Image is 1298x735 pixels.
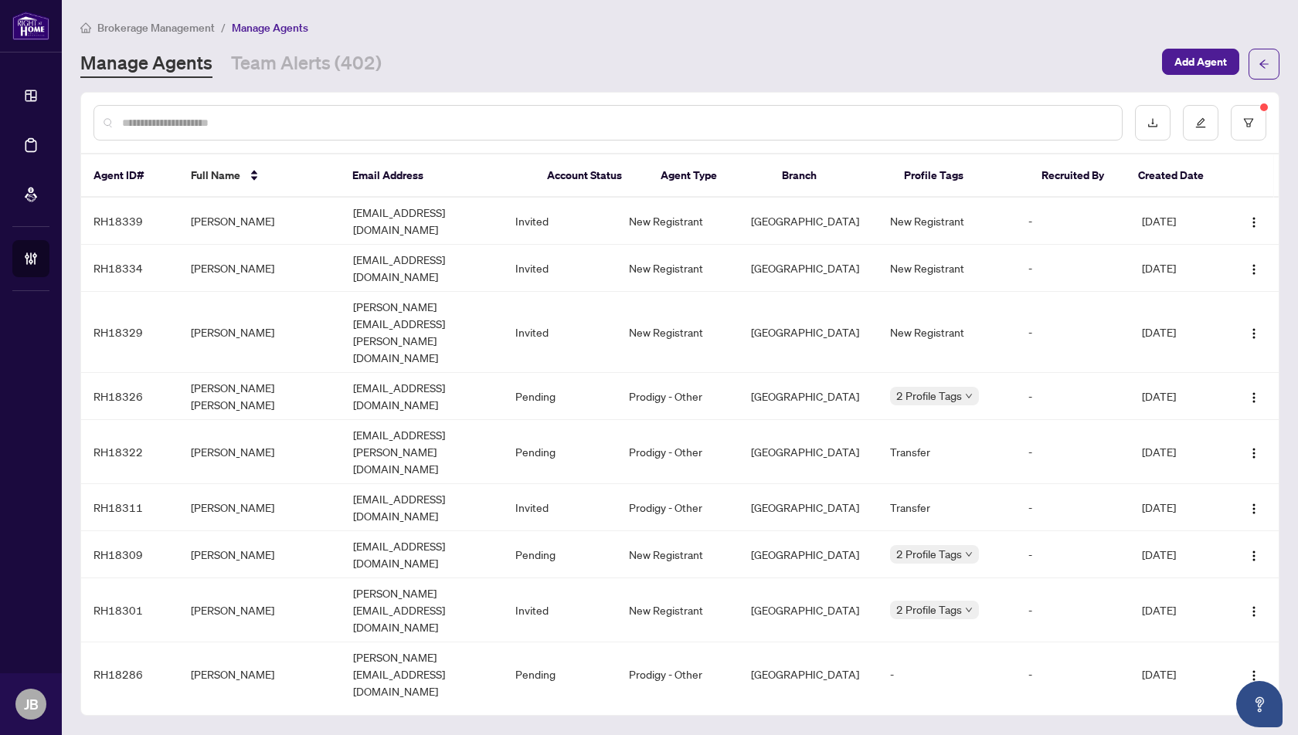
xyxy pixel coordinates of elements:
td: Prodigy - Other [617,373,739,420]
td: [EMAIL_ADDRESS][DOMAIN_NAME] [341,484,503,531]
td: New Registrant [617,578,739,642]
span: Full Name [191,167,240,184]
td: [PERSON_NAME] [PERSON_NAME] [178,373,341,420]
td: RH18301 [81,578,178,642]
img: Logo [1248,447,1260,459]
th: Agent ID# [81,154,178,198]
td: - [1016,292,1130,373]
th: Account Status [535,154,648,198]
td: - [1016,578,1130,642]
th: Created Date [1126,154,1223,198]
td: [GEOGRAPHIC_DATA] [739,198,878,245]
button: Open asap [1236,681,1283,727]
span: download [1147,117,1158,128]
th: Branch [770,154,891,198]
td: New Registrant [878,292,1016,373]
td: - [1016,531,1130,578]
span: down [965,392,973,400]
td: [PERSON_NAME][EMAIL_ADDRESS][DOMAIN_NAME] [341,642,503,706]
td: [PERSON_NAME] [178,578,341,642]
td: [DATE] [1130,484,1227,531]
td: [DATE] [1130,245,1227,292]
td: RH18334 [81,245,178,292]
td: [PERSON_NAME][EMAIL_ADDRESS][PERSON_NAME][DOMAIN_NAME] [341,292,503,373]
span: down [965,550,973,558]
td: [EMAIL_ADDRESS][DOMAIN_NAME] [341,373,503,420]
td: [DATE] [1130,578,1227,642]
td: [EMAIL_ADDRESS][DOMAIN_NAME] [341,245,503,292]
img: Logo [1248,216,1260,229]
td: Prodigy - Other [617,420,739,484]
button: download [1135,105,1171,141]
td: New Registrant [878,245,1016,292]
td: [PERSON_NAME] [178,484,341,531]
button: Logo [1242,495,1266,520]
td: [GEOGRAPHIC_DATA] [739,578,878,642]
td: Pending [503,420,617,484]
td: Prodigy - Other [617,484,739,531]
td: Invited [503,484,617,531]
th: Profile Tags [892,154,1029,198]
td: [EMAIL_ADDRESS][PERSON_NAME][DOMAIN_NAME] [341,420,503,484]
td: Invited [503,245,617,292]
td: [DATE] [1130,198,1227,245]
td: [PERSON_NAME] [178,292,341,373]
th: Email Address [340,154,535,198]
button: Logo [1242,384,1266,408]
td: New Registrant [617,245,739,292]
span: 2 Profile Tags [896,387,962,405]
td: [DATE] [1130,373,1227,420]
td: New Registrant [617,531,739,578]
button: Add Agent [1162,49,1239,75]
img: Logo [1248,605,1260,618]
button: Logo [1242,598,1266,622]
img: logo [12,12,49,40]
td: [PERSON_NAME] [178,420,341,484]
td: [EMAIL_ADDRESS][DOMAIN_NAME] [341,198,503,245]
td: [PERSON_NAME] [178,531,341,578]
button: edit [1183,105,1218,141]
td: Pending [503,531,617,578]
td: New Registrant [617,198,739,245]
button: Logo [1242,256,1266,280]
td: - [1016,642,1130,706]
td: Invited [503,578,617,642]
td: RH18322 [81,420,178,484]
span: arrow-left [1259,59,1269,69]
td: RH18339 [81,198,178,245]
td: Prodigy - Other [617,642,739,706]
a: Team Alerts (402) [231,50,382,78]
td: [DATE] [1130,292,1227,373]
td: [GEOGRAPHIC_DATA] [739,642,878,706]
td: Transfer [878,484,1016,531]
td: [PERSON_NAME] [178,245,341,292]
img: Logo [1248,503,1260,515]
td: RH18286 [81,642,178,706]
td: [PERSON_NAME] [178,642,341,706]
span: 2 Profile Tags [896,601,962,618]
span: Brokerage Management [97,21,215,35]
span: edit [1195,117,1206,128]
button: Logo [1242,662,1266,686]
td: Pending [503,642,617,706]
td: - [1016,484,1130,531]
img: Logo [1248,263,1260,276]
img: Logo [1248,327,1260,340]
img: Logo [1248,391,1260,404]
img: Logo [1248,669,1260,682]
td: [PERSON_NAME][EMAIL_ADDRESS][DOMAIN_NAME] [341,578,503,642]
span: filter [1243,117,1254,128]
span: 2 Profile Tags [896,545,962,563]
td: [GEOGRAPHIC_DATA] [739,484,878,531]
td: RH18326 [81,373,178,420]
td: RH18311 [81,484,178,531]
td: [GEOGRAPHIC_DATA] [739,373,878,420]
li: / [221,19,226,36]
th: Full Name [178,154,341,198]
td: [GEOGRAPHIC_DATA] [739,245,878,292]
td: New Registrant [878,198,1016,245]
th: Recruited By [1029,154,1126,198]
td: Transfer [878,420,1016,484]
td: Invited [503,198,617,245]
span: down [965,606,973,614]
